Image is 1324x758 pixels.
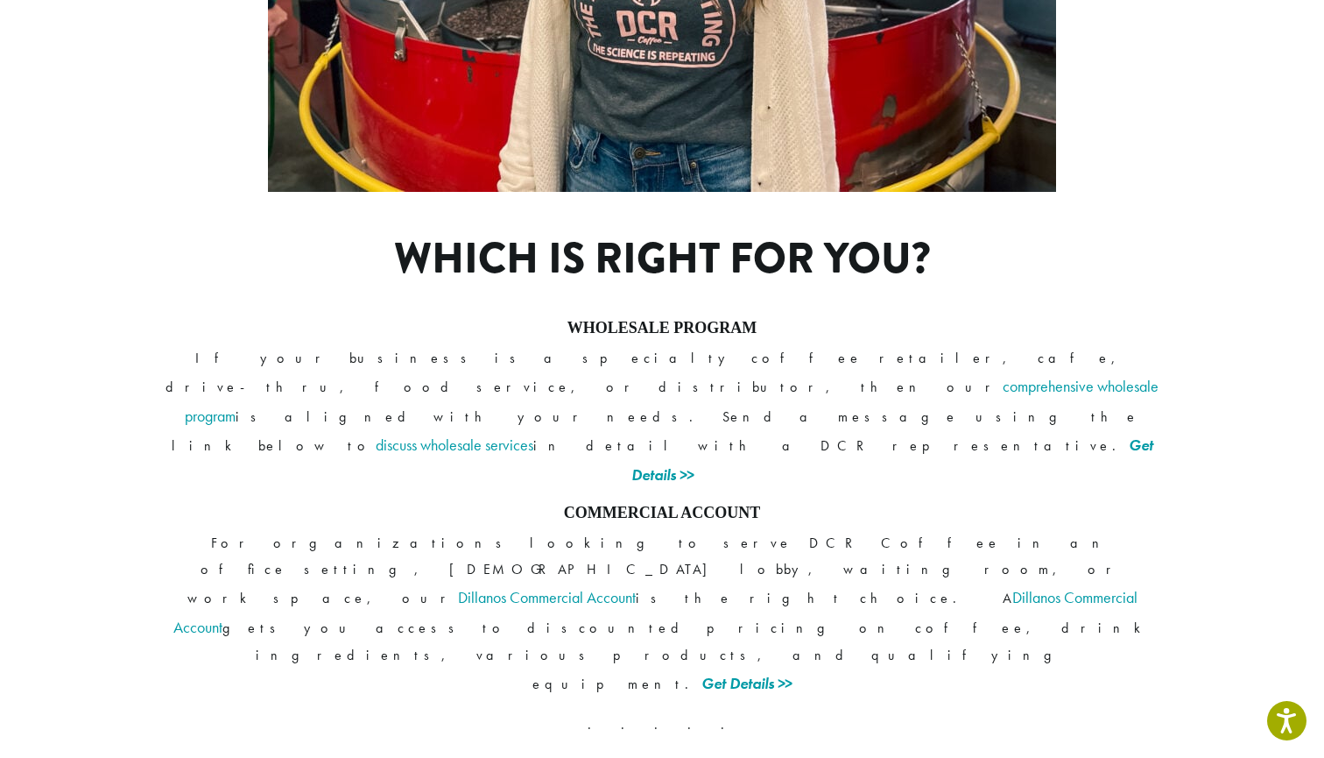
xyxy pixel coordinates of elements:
a: comprehensive wholesale program [185,376,1158,426]
p: For organizations looking to serve DCR Coffee in an office setting, [DEMOGRAPHIC_DATA] lobby, wai... [163,530,1161,698]
h4: WHOLESALE PROGRAM [163,319,1161,338]
h1: Which is right for you? [288,234,1037,285]
a: Get Details >> [701,673,792,693]
a: Dillanos Commercial Account [458,587,636,607]
h4: COMMERCIAL ACCOUNT [163,504,1161,523]
a: discuss wholesale services [376,435,533,455]
a: Get Details >> [631,435,1153,485]
p: . . . . . [163,712,1161,738]
a: Dillanos Commercial Account [173,587,1137,637]
p: If your business is a specialty coffee retailer, cafe, drive-thru, food service, or distributor, ... [163,345,1161,490]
